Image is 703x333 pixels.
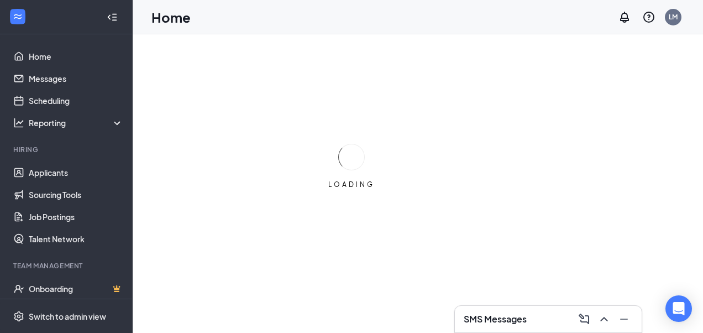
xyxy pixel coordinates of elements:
a: Job Postings [29,206,123,228]
a: Sourcing Tools [29,184,123,206]
svg: Analysis [13,117,24,128]
a: OnboardingCrown [29,278,123,300]
div: LM [669,12,678,22]
a: Scheduling [29,90,123,112]
svg: Minimize [617,313,631,326]
a: Home [29,45,123,67]
a: Talent Network [29,228,123,250]
h1: Home [151,8,191,27]
div: Reporting [29,117,124,128]
div: Switch to admin view [29,311,106,322]
h3: SMS Messages [464,313,527,325]
button: Minimize [615,310,633,328]
div: LOADING [324,180,379,189]
svg: Notifications [618,11,631,24]
a: Messages [29,67,123,90]
svg: ComposeMessage [578,313,591,326]
svg: QuestionInfo [642,11,655,24]
button: ChevronUp [595,310,613,328]
div: Hiring [13,145,121,154]
svg: WorkstreamLogo [12,11,23,22]
button: ComposeMessage [575,310,593,328]
div: Team Management [13,261,121,270]
svg: Collapse [107,12,118,23]
svg: Settings [13,311,24,322]
svg: ChevronUp [597,313,611,326]
a: Applicants [29,162,123,184]
div: Open Intercom Messenger [665,295,692,322]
